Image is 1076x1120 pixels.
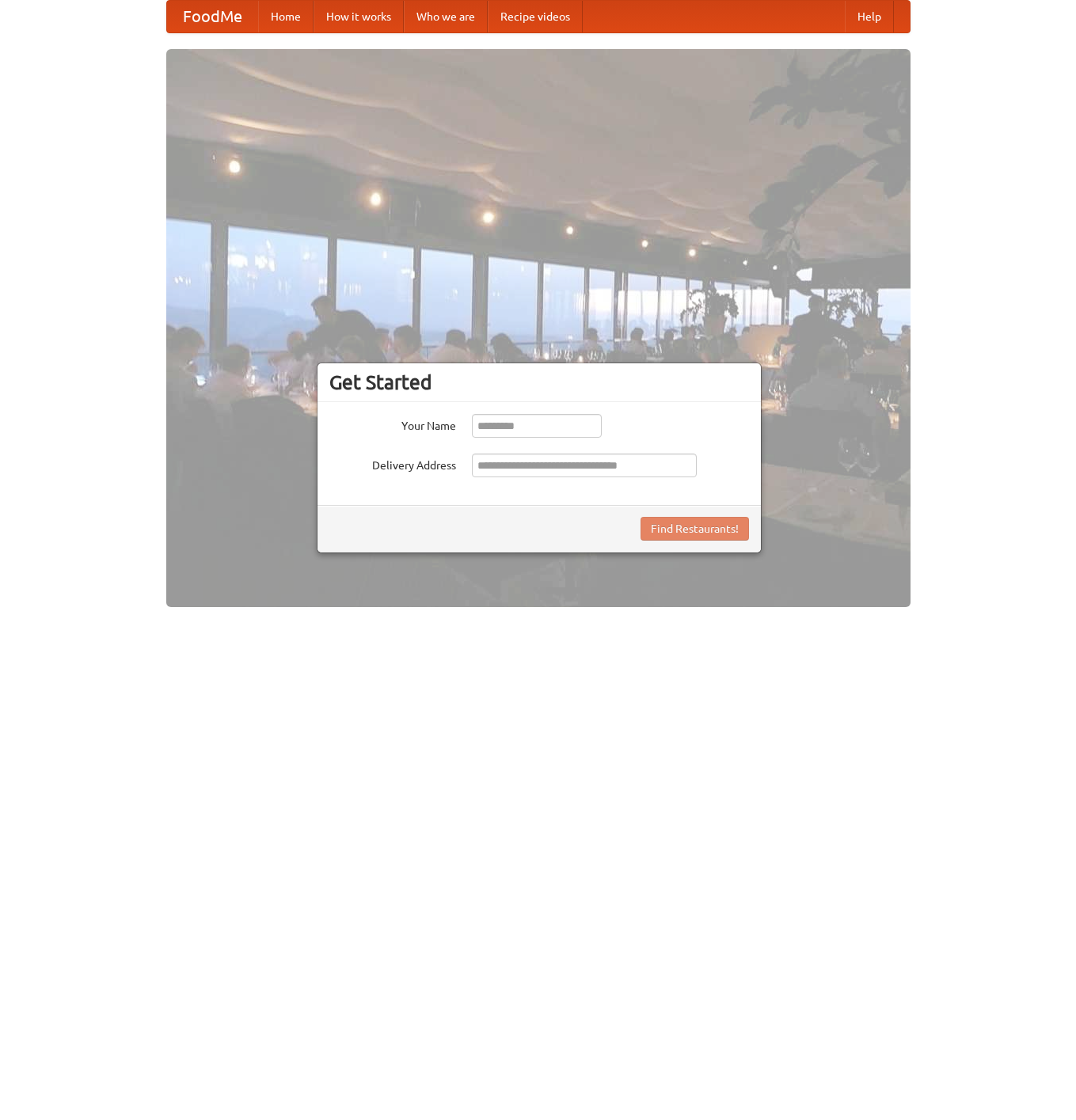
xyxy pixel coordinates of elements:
[329,454,456,473] label: Delivery Address
[488,1,583,32] a: Recipe videos
[258,1,314,32] a: Home
[641,517,749,541] button: Find Restaurants!
[404,1,488,32] a: Who we are
[167,1,258,32] a: FoodMe
[329,370,749,394] h3: Get Started
[845,1,894,32] a: Help
[314,1,404,32] a: How it works
[329,414,456,434] label: Your Name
